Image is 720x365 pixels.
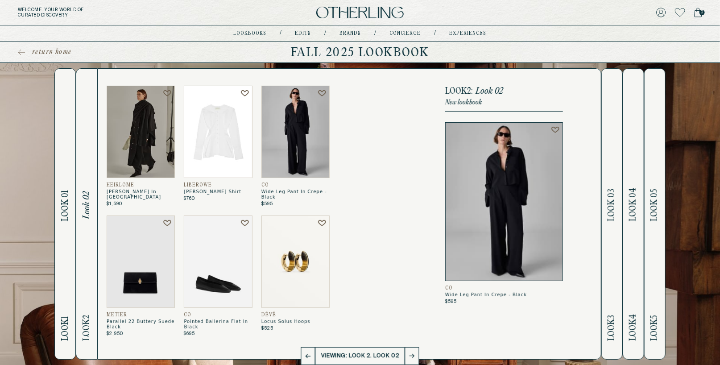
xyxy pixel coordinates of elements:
[325,30,327,37] div: /
[107,86,175,178] img: Danica Shawl in Cashmere
[107,312,127,318] span: Metier
[445,99,563,107] p: New lookbook
[314,352,406,361] p: Viewing: Look 2. Look 02
[184,319,252,330] span: Pointed Ballerina Flat In Black
[76,68,97,360] button: Look2Look 02
[650,189,660,222] span: Look 05
[184,312,191,318] span: CO
[280,30,282,37] div: /
[261,189,330,200] span: Wide Leg Pant In Crepe - Black
[375,30,377,37] div: /
[107,201,122,207] span: $1,590
[644,68,666,360] button: Look5Look 05
[445,122,563,281] img: Wide Leg Pant in Crepe - Black
[261,312,276,318] span: Dévé
[107,189,175,200] span: [PERSON_NAME] In [GEOGRAPHIC_DATA]
[261,201,273,207] span: $595
[107,216,175,308] img: Parallel 22 Buttery Suede Black
[607,315,617,341] span: Look 3
[82,315,92,341] span: Look 2
[261,182,269,188] span: CO
[107,331,123,336] span: $2,950
[54,68,76,360] button: Look1Look 01
[607,189,617,222] span: Look 03
[390,31,421,36] a: concierge
[340,31,361,36] a: Brands
[234,31,267,36] a: lookbooks
[107,319,175,330] span: Parallel 22 Buttery Suede Black
[316,7,404,19] img: logo
[261,319,330,324] span: Locus Solus Hoops
[184,182,212,188] span: LIBEROWE
[261,326,273,331] span: $525
[184,196,195,201] span: $760
[450,31,487,36] a: experiences
[628,314,638,341] span: Look 4
[18,45,702,59] h1: Fall 2025 Lookbook
[601,68,623,360] button: Look3Look 03
[18,48,71,57] a: return home
[445,286,453,291] span: CO
[107,182,134,188] span: Heirlome
[623,68,644,360] button: Look4Look 04
[60,316,70,341] span: Look 1
[650,315,660,341] span: Look 5
[445,292,563,298] span: Wide Leg Pant In Crepe - Black
[699,10,705,15] span: 0
[476,87,503,96] span: Look 02
[434,30,436,37] div: /
[261,216,330,308] img: Locus Solus Hoops
[184,216,252,308] img: Pointed Ballerina Flat in Black
[628,188,638,222] span: Look 04
[445,299,457,304] span: $595
[18,7,223,18] h5: Welcome . Your world of curated discovery.
[694,6,702,19] a: 0
[32,48,71,57] span: return home
[184,86,252,178] img: White Lavinia Shirt
[445,87,473,96] span: Look 2 :
[295,31,311,36] a: Edits
[184,189,252,195] span: [PERSON_NAME] Shirt
[60,191,70,222] span: Look 01
[82,191,92,219] span: Look 02
[261,86,330,178] img: Wide Leg Pant in Crepe - Black
[184,331,195,336] span: $695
